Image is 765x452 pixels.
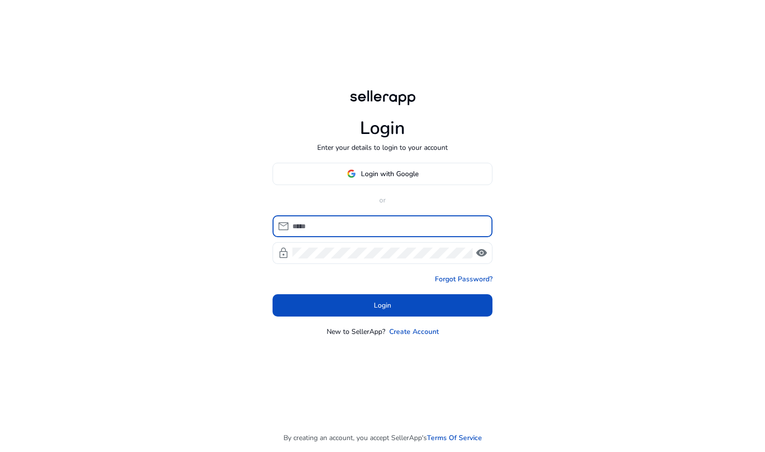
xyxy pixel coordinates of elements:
img: google-logo.svg [347,169,356,178]
span: Login with Google [361,169,418,179]
button: Login [273,294,492,317]
p: New to SellerApp? [327,326,385,337]
a: Create Account [389,326,439,337]
span: mail [278,220,289,232]
button: Login with Google [273,163,492,185]
span: visibility [476,247,487,259]
span: Login [374,300,391,311]
span: lock [278,247,289,259]
a: Forgot Password? [435,274,492,284]
p: Enter your details to login to your account [317,142,448,153]
p: or [273,195,492,205]
a: Terms Of Service [427,433,482,443]
h1: Login [360,118,405,139]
